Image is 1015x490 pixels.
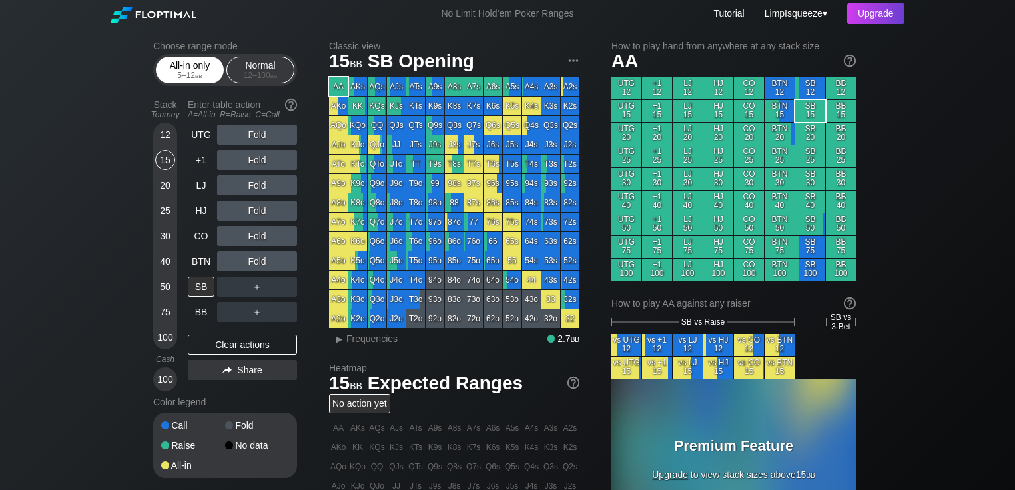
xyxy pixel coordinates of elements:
div: 53s [541,251,560,270]
div: T4s [522,155,541,173]
div: T6o [406,232,425,251]
div: Fold [225,421,289,430]
div: 12 – 100 [232,71,288,80]
div: AQo [329,116,348,135]
div: 84s [522,193,541,212]
div: LJ 15 [673,100,703,122]
h2: Classic view [329,41,579,51]
div: T6s [484,155,502,173]
div: AKo [329,97,348,115]
div: A9s [426,77,444,96]
div: A4s [522,77,541,96]
div: BTN 40 [765,191,795,213]
div: CO 40 [734,191,764,213]
span: bb [195,71,202,80]
div: JJ [387,135,406,154]
div: ATs [406,77,425,96]
div: J7o [387,213,406,231]
div: J6o [387,232,406,251]
div: T5s [503,155,521,173]
div: QTs [406,116,425,135]
div: KJo [348,135,367,154]
div: KJs [387,97,406,115]
div: 86s [484,193,502,212]
div: QJs [387,116,406,135]
div: SB 50 [795,213,825,235]
div: J4s [522,135,541,154]
div: J7s [464,135,483,154]
div: Q6s [484,116,502,135]
div: A3o [329,290,348,309]
div: +1 20 [642,123,672,145]
div: BB 25 [826,145,856,167]
div: K4s [522,97,541,115]
div: J4o [387,271,406,289]
div: 72s [561,213,579,231]
div: BB 75 [826,236,856,258]
div: 93o [426,290,444,309]
div: UTG 12 [611,77,641,99]
div: SB 40 [795,191,825,213]
div: LJ [188,175,214,195]
div: 95o [426,251,444,270]
div: Q4s [522,116,541,135]
div: A6o [329,232,348,251]
h2: How to play hand from anywhere at any stack size [611,41,856,51]
div: ＋ [217,302,297,322]
div: All-in [161,461,225,470]
div: 97s [464,174,483,193]
div: SB 12 [795,77,825,99]
div: UTG 30 [611,168,641,190]
a: Tutorial [714,8,745,19]
div: 55 [503,251,521,270]
div: 74o [464,271,483,289]
div: J2s [561,135,579,154]
div: A8o [329,193,348,212]
div: K5o [348,251,367,270]
div: 93s [541,174,560,193]
div: A2s [561,77,579,96]
div: 97o [426,213,444,231]
div: LJ 75 [673,236,703,258]
div: Q5s [503,116,521,135]
div: +1 30 [642,168,672,190]
div: ▾ [761,6,829,21]
div: KQo [348,116,367,135]
div: 50 [155,277,175,297]
div: Fold [217,125,297,145]
div: 94o [426,271,444,289]
div: BTN 30 [765,168,795,190]
div: 96o [426,232,444,251]
div: 75s [503,213,521,231]
div: SB 15 [795,100,825,122]
div: CO 75 [734,236,764,258]
div: 96s [484,174,502,193]
div: Fold [217,201,297,221]
div: 72o [464,309,483,328]
div: BB 15 [826,100,856,122]
div: HJ 100 [703,259,733,281]
div: A6s [484,77,502,96]
div: BTN 12 [765,77,795,99]
div: Fold [217,175,297,195]
div: 100 [155,327,175,347]
div: 98s [445,174,464,193]
div: K7o [348,213,367,231]
div: 95s [503,174,521,193]
div: 76s [484,213,502,231]
div: Enter table action [188,94,297,125]
div: HJ 25 [703,145,733,167]
div: Q6o [368,232,386,251]
div: J9o [387,174,406,193]
div: QQ [368,116,386,135]
div: 63s [541,232,560,251]
div: ＋ [217,277,297,297]
span: bb [350,55,362,70]
div: J6s [484,135,502,154]
div: CO 25 [734,145,764,167]
div: HJ 75 [703,236,733,258]
div: A8s [445,77,464,96]
div: BB 30 [826,168,856,190]
div: T4o [406,271,425,289]
div: K8s [445,97,464,115]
